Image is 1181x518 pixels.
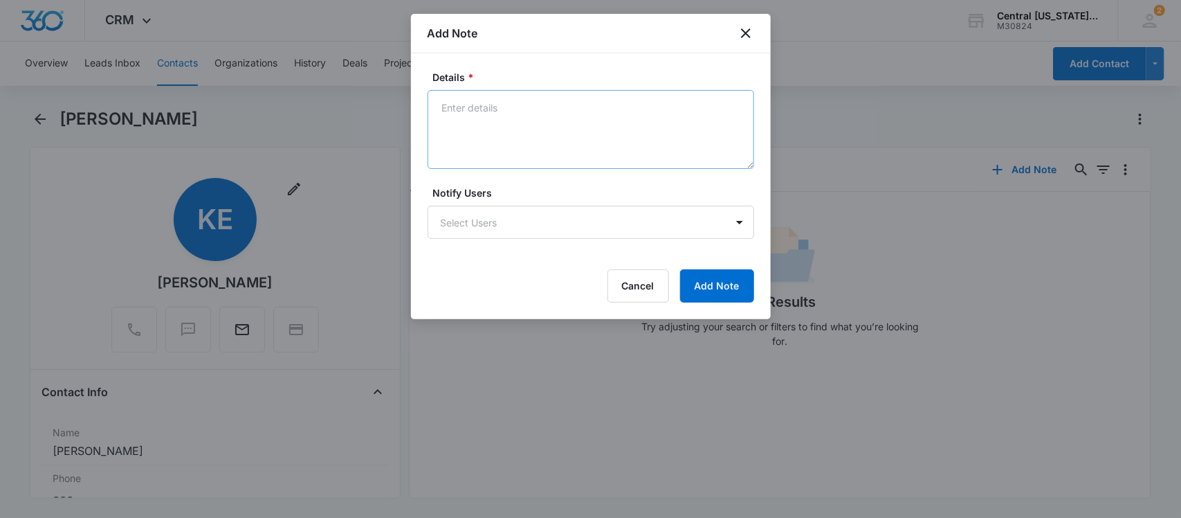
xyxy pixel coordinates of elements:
h1: Add Note [428,25,478,42]
button: Cancel [607,269,669,303]
label: Details [433,70,760,84]
button: Add Note [680,269,754,303]
button: close [738,25,754,42]
label: Notify Users [433,186,760,200]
